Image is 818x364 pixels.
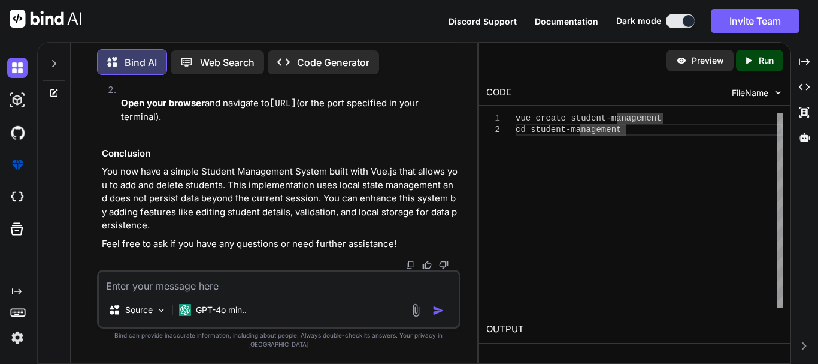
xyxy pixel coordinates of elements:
[422,260,432,270] img: like
[676,55,687,66] img: preview
[732,87,768,99] span: FileName
[121,97,458,124] p: and navigate to (or the port specified in your terminal).
[432,305,444,317] img: icon
[196,304,247,316] p: GPT-4o min..
[7,327,28,348] img: settings
[516,113,662,123] span: vue create student-management
[269,97,296,109] code: [URL]
[711,9,799,33] button: Invite Team
[405,260,415,270] img: copy
[7,90,28,110] img: darkAi-studio
[10,10,81,28] img: Bind AI
[692,55,724,67] p: Preview
[102,237,458,251] p: Feel free to ask if you have any questions or need further assistance!
[449,16,517,26] span: Discord Support
[759,55,774,67] p: Run
[125,55,157,70] p: Bind AI
[97,331,460,349] p: Bind can provide inaccurate information, including about people. Always double-check its answers....
[439,260,449,270] img: dislike
[179,304,191,316] img: GPT-4o mini
[7,58,28,78] img: darkChat
[200,55,255,70] p: Web Search
[7,155,28,175] img: premium
[479,315,790,344] h2: OUTPUT
[409,303,423,317] img: attachment
[449,15,517,28] button: Discord Support
[535,16,598,26] span: Documentation
[297,55,369,70] p: Code Generator
[773,88,783,98] img: chevron down
[156,305,166,315] img: Pick Models
[7,187,28,207] img: cloudideIcon
[486,124,500,136] div: 2
[516,125,621,134] span: cd student-management
[7,122,28,143] img: githubDark
[102,165,458,233] p: You now have a simple Student Management System built with Vue.js that allows you to add and dele...
[102,147,458,161] h3: Conclusion
[535,15,598,28] button: Documentation
[616,15,661,27] span: Dark mode
[125,304,153,316] p: Source
[121,97,205,109] strong: Open your browser
[486,86,511,100] div: CODE
[486,113,500,124] div: 1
